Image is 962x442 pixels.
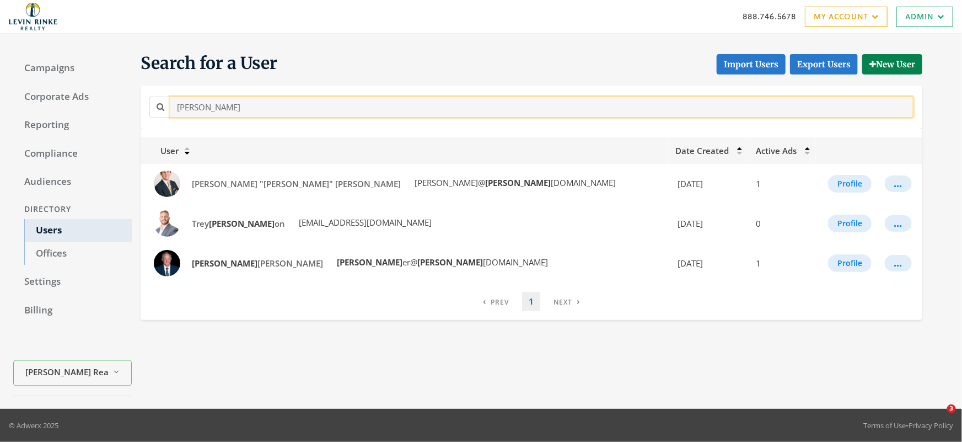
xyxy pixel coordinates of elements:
a: Admin [896,7,953,27]
i: Search for a name or email address [157,103,164,111]
button: Profile [828,215,872,232]
strong: [PERSON_NAME] [337,257,402,268]
div: • [863,420,953,431]
a: Trey[PERSON_NAME]on [185,214,292,234]
a: Terms of Use [863,420,906,430]
input: Search for a name or email address [170,97,913,117]
span: [EMAIL_ADDRESS][DOMAIN_NAME] [297,217,432,228]
span: Trey on [192,218,285,229]
strong: [PERSON_NAME] [192,258,257,269]
span: 3 [947,404,956,413]
button: New User [862,54,922,74]
td: 1 [749,164,816,204]
span: User [147,145,179,156]
button: Profile [828,175,872,193]
strong: [PERSON_NAME] [485,177,551,188]
iframe: Intercom live chat [925,404,951,431]
a: [PERSON_NAME][PERSON_NAME] [185,253,330,274]
a: Billing [13,299,132,322]
a: Offices [24,242,132,265]
a: Campaigns [13,57,132,80]
td: 0 [749,204,816,243]
span: Date Created [675,145,729,156]
button: ... [885,255,912,271]
img: Joseph "Joey" Pittman profile [154,171,180,197]
nav: pagination [476,292,587,311]
strong: [PERSON_NAME] [209,218,275,229]
a: Privacy Policy [909,420,953,430]
button: ... [885,175,912,192]
button: [PERSON_NAME] Realty [13,360,132,386]
span: [PERSON_NAME] Realty [26,366,109,379]
span: er@ [DOMAIN_NAME] [335,257,548,268]
div: ... [894,223,902,224]
a: 1 [522,292,540,311]
td: 1 [749,243,816,283]
strong: [PERSON_NAME] [417,257,483,268]
a: [PERSON_NAME] "[PERSON_NAME]" [PERSON_NAME] [185,174,408,194]
a: My Account [805,7,888,27]
td: [DATE] [669,204,749,243]
span: [PERSON_NAME] "[PERSON_NAME]" [PERSON_NAME] [192,178,401,189]
button: Profile [828,254,872,272]
a: Settings [13,270,132,294]
div: ... [894,183,902,184]
p: © Adwerx 2025 [9,420,58,431]
a: Users [24,219,132,242]
span: Active Ads [756,145,797,156]
a: Corporate Ads [13,86,132,109]
span: Search for a User [141,52,277,74]
a: Reporting [13,114,132,137]
div: ... [894,263,902,264]
span: [PERSON_NAME] [192,258,323,269]
td: [DATE] [669,164,749,204]
a: Audiences [13,171,132,194]
button: ... [885,215,912,232]
span: [PERSON_NAME]@ [DOMAIN_NAME] [412,177,616,188]
img: Trey Walton profile [154,210,180,237]
a: Export Users [790,54,858,74]
button: Import Users [717,54,786,74]
div: Directory [13,199,132,220]
img: Adwerx [9,3,57,30]
img: Walter Pierce profile [154,250,180,276]
a: 888.746.5678 [743,10,796,22]
a: Compliance [13,142,132,166]
td: [DATE] [669,243,749,283]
